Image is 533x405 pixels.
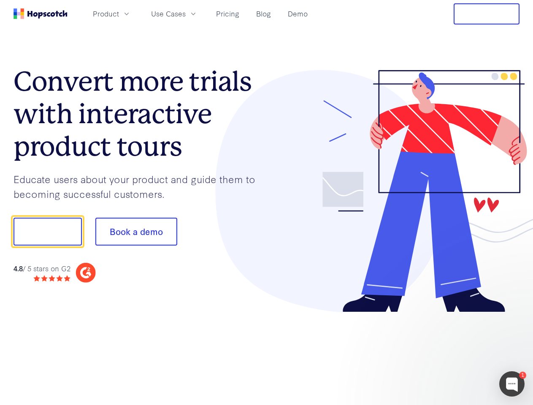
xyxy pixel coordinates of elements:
a: Demo [284,7,311,21]
button: Show me! [14,218,82,246]
h1: Convert more trials with interactive product tours [14,65,267,162]
button: Product [88,7,136,21]
a: Blog [253,7,274,21]
button: Free Trial [454,3,519,24]
span: Product [93,8,119,19]
a: Home [14,8,68,19]
button: Use Cases [146,7,203,21]
div: / 5 stars on G2 [14,263,70,274]
a: Pricing [213,7,243,21]
button: Book a demo [95,218,177,246]
span: Use Cases [151,8,186,19]
div: 1 [519,372,526,379]
strong: 4.8 [14,263,23,273]
p: Educate users about your product and guide them to becoming successful customers. [14,172,267,201]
